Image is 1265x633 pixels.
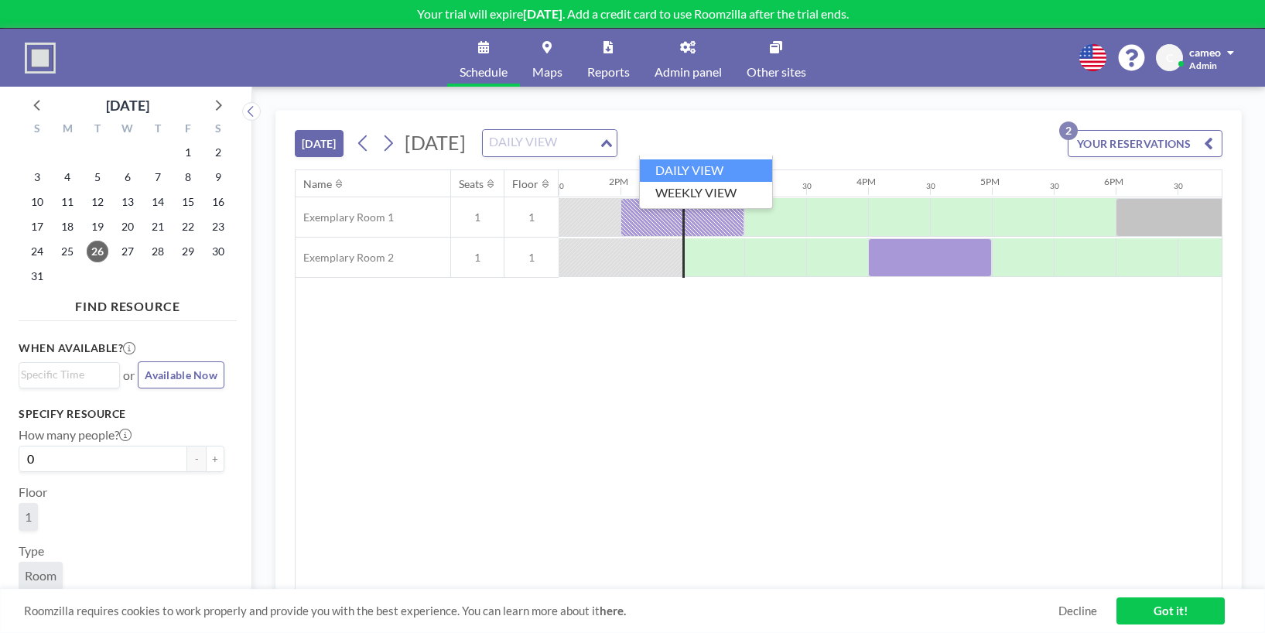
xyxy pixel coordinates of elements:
span: Thursday, August 28, 2025 [147,241,169,262]
span: or [123,368,135,383]
span: Wednesday, August 27, 2025 [117,241,138,262]
div: S [203,120,233,140]
span: Thursday, August 7, 2025 [147,166,169,188]
span: Admin panel [655,66,722,78]
span: Other sites [747,66,806,78]
button: Available Now [138,361,224,388]
div: 5PM [980,176,1000,187]
div: M [53,120,83,140]
span: Friday, August 22, 2025 [177,216,199,238]
span: Exemplary Room 1 [296,210,394,224]
a: Other sites [734,29,819,87]
a: Maps [520,29,575,87]
button: + [206,446,224,472]
span: Wednesday, August 20, 2025 [117,216,138,238]
span: Sunday, August 10, 2025 [26,191,48,213]
div: Floor [512,177,538,191]
div: 30 [926,181,935,191]
span: Friday, August 1, 2025 [177,142,199,163]
span: 1 [504,210,559,224]
span: 1 [451,210,504,224]
div: T [83,120,113,140]
span: [DATE] [405,131,466,154]
div: Seats [459,177,484,191]
h4: FIND RESOURCE [19,293,237,314]
span: Thursday, August 14, 2025 [147,191,169,213]
span: Monday, August 25, 2025 [56,241,78,262]
span: Sunday, August 3, 2025 [26,166,48,188]
b: [DATE] [523,6,562,21]
span: Monday, August 18, 2025 [56,216,78,238]
span: Friday, August 29, 2025 [177,241,199,262]
a: here. [600,604,626,618]
button: - [187,446,206,472]
span: 1 [25,509,32,525]
button: [DATE] [295,130,344,157]
span: Available Now [145,368,217,382]
span: Tuesday, August 26, 2025 [87,241,108,262]
span: Monday, August 11, 2025 [56,191,78,213]
span: cameo [1189,46,1221,59]
div: 30 [555,181,564,191]
span: Sunday, August 17, 2025 [26,216,48,238]
span: Saturday, August 16, 2025 [207,191,229,213]
span: Saturday, August 9, 2025 [207,166,229,188]
span: Tuesday, August 12, 2025 [87,191,108,213]
img: organization-logo [25,43,56,74]
span: Reports [587,66,630,78]
span: Wednesday, August 13, 2025 [117,191,138,213]
div: 30 [679,181,688,191]
span: Roomzilla requires cookies to work properly and provide you with the best experience. You can lea... [24,604,1058,618]
div: Search for option [483,130,617,156]
label: Floor [19,484,47,500]
span: Friday, August 8, 2025 [177,166,199,188]
p: 2 [1059,121,1078,140]
span: Sunday, August 24, 2025 [26,241,48,262]
div: 30 [1174,181,1183,191]
span: Wednesday, August 6, 2025 [117,166,138,188]
span: 1 [451,251,504,265]
a: Got it! [1116,597,1225,624]
span: Schedule [460,66,508,78]
span: Monday, August 4, 2025 [56,166,78,188]
span: Maps [532,66,562,78]
h3: Specify resource [19,407,224,421]
input: Search for option [484,133,597,153]
span: Saturday, August 23, 2025 [207,216,229,238]
span: Exemplary Room 2 [296,251,394,265]
span: Tuesday, August 19, 2025 [87,216,108,238]
label: Type [19,543,44,559]
div: Search for option [19,363,119,386]
a: Admin panel [642,29,734,87]
div: Name [303,177,332,191]
input: Search for option [21,366,111,383]
span: Thursday, August 21, 2025 [147,216,169,238]
div: 30 [802,181,812,191]
button: YOUR RESERVATIONS2 [1068,130,1222,157]
span: C [1166,51,1173,65]
span: Admin [1189,60,1217,71]
div: 2PM [609,176,628,187]
div: 6PM [1104,176,1123,187]
div: S [22,120,53,140]
div: T [142,120,173,140]
div: [DATE] [106,94,149,116]
a: Decline [1058,604,1097,618]
a: Schedule [447,29,520,87]
a: Reports [575,29,642,87]
span: Saturday, August 2, 2025 [207,142,229,163]
span: Room [25,568,56,583]
div: W [113,120,143,140]
div: 3PM [733,176,752,187]
span: Sunday, August 31, 2025 [26,265,48,287]
span: Friday, August 15, 2025 [177,191,199,213]
div: 4PM [856,176,876,187]
span: Tuesday, August 5, 2025 [87,166,108,188]
span: 1 [504,251,559,265]
label: How many people? [19,427,132,443]
span: Saturday, August 30, 2025 [207,241,229,262]
div: F [173,120,203,140]
div: 30 [1050,181,1059,191]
